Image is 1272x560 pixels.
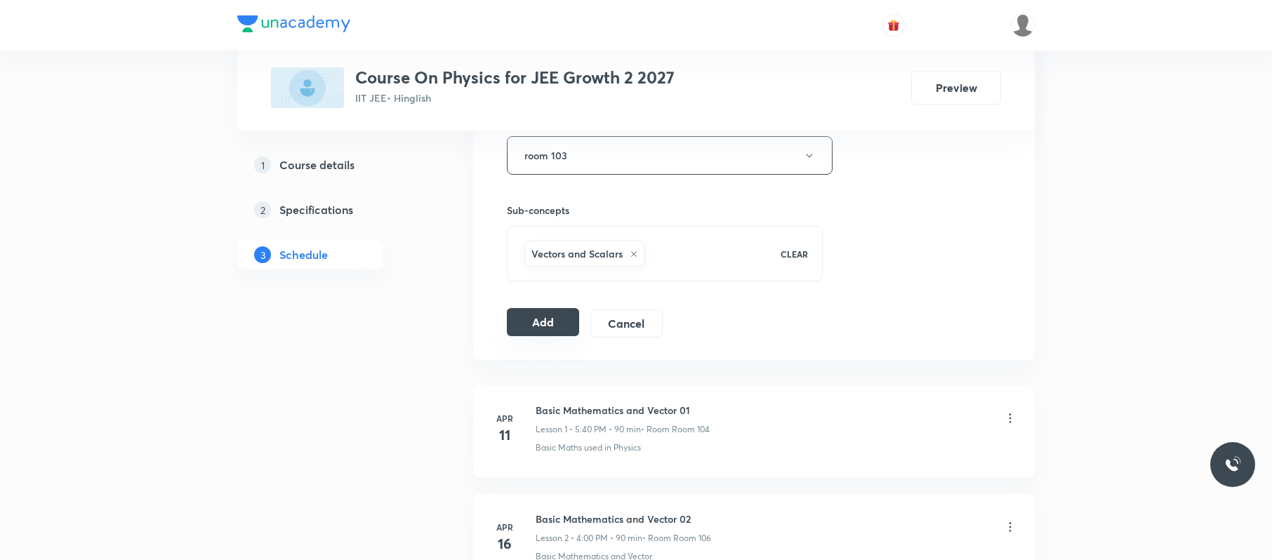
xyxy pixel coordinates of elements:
h5: Specifications [279,201,353,218]
button: Add [507,308,579,336]
p: Basic Maths used in Physics [536,441,641,454]
button: room 103 [507,136,833,175]
p: • Room Room 106 [642,532,711,545]
p: 3 [254,246,271,263]
h5: Course details [279,156,355,173]
h6: Basic Mathematics and Vector 01 [536,403,710,418]
img: aadi Shukla [1011,13,1035,37]
h4: 11 [491,425,519,446]
h3: Course On Physics for JEE Growth 2 2027 [355,67,675,88]
h4: 16 [491,533,519,554]
a: Company Logo [237,15,350,36]
img: ttu [1224,456,1241,473]
h5: Schedule [279,246,328,263]
p: 1 [254,156,271,173]
img: 0A00C463-940E-4353-983E-53C822293075_plus.png [271,67,344,108]
h6: Apr [491,412,519,425]
h6: Apr [491,521,519,533]
p: • Room Room 104 [641,423,710,436]
p: Lesson 2 • 4:00 PM • 90 min [536,532,642,545]
h6: Basic Mathematics and Vector 02 [536,512,711,526]
p: CLEAR [781,248,808,260]
h6: Sub-concepts [507,203,823,218]
button: avatar [882,14,905,36]
a: 2Specifications [237,196,428,224]
img: avatar [887,19,900,32]
p: IIT JEE • Hinglish [355,91,675,105]
p: Lesson 1 • 5:40 PM • 90 min [536,423,641,436]
img: Company Logo [237,15,350,32]
a: 1Course details [237,151,428,179]
button: Preview [911,71,1001,105]
p: 2 [254,201,271,218]
button: Cancel [590,309,663,338]
h6: Vectors and Scalars [531,246,623,261]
